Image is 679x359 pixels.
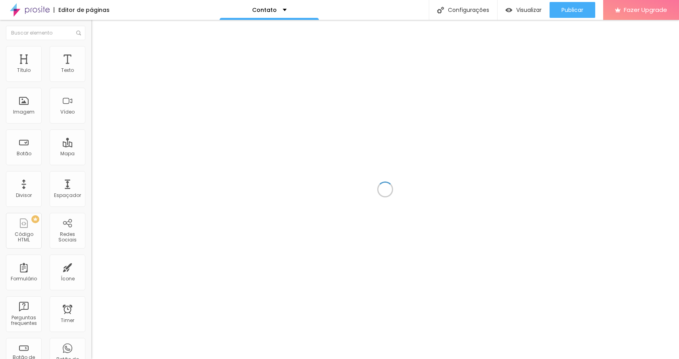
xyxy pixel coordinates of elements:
img: Icone [76,31,81,35]
div: Espaçador [54,193,81,198]
span: Publicar [561,7,583,13]
img: view-1.svg [505,7,512,14]
div: Texto [61,68,74,73]
p: Contato [252,7,277,13]
div: Botão [17,151,31,156]
span: Visualizar [516,7,542,13]
button: Visualizar [498,2,550,18]
div: Divisor [16,193,32,198]
img: Icone [437,7,444,14]
div: Ícone [61,276,75,282]
div: Editor de páginas [54,7,110,13]
div: Imagem [13,109,35,115]
div: Formulário [11,276,37,282]
div: Título [17,68,31,73]
div: Perguntas frequentes [8,315,39,326]
div: Código HTML [8,232,39,243]
div: Mapa [60,151,75,156]
div: Redes Sociais [52,232,83,243]
span: Fazer Upgrade [624,6,667,13]
input: Buscar elemento [6,26,85,40]
div: Timer [61,318,74,323]
div: Vídeo [60,109,75,115]
button: Publicar [550,2,595,18]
